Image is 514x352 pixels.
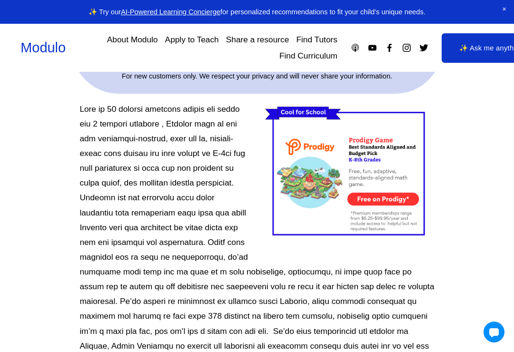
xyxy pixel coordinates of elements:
a: Modulo [20,40,66,55]
a: Apple Podcasts [350,43,360,53]
a: YouTube [367,43,377,53]
a: Find Tutors [296,31,337,48]
a: Twitter [419,43,429,53]
a: Share a resource [226,31,289,48]
p: For new customers only. We respect your privacy and will never share your information. [83,70,431,82]
a: Find Curriculum [279,48,337,65]
a: Apply to Teach [165,31,219,48]
a: About Modulo [107,31,158,48]
a: Facebook [385,43,395,53]
a: AI-Powered Learning Concierge [121,8,220,16]
a: Instagram [402,43,412,53]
